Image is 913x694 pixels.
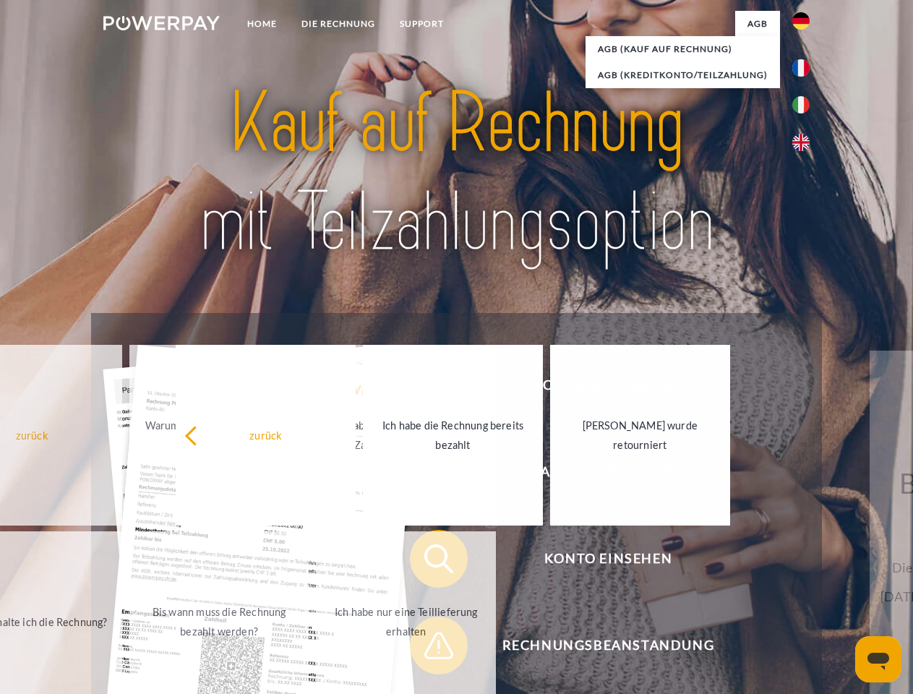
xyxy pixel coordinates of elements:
[586,36,780,62] a: AGB (Kauf auf Rechnung)
[792,12,810,30] img: de
[138,416,301,455] div: Warum habe ich eine Rechnung erhalten?
[325,602,487,641] div: Ich habe nur eine Teillieferung erhalten
[103,16,220,30] img: logo-powerpay-white.svg
[586,62,780,88] a: AGB (Kreditkonto/Teilzahlung)
[792,96,810,113] img: it
[559,416,721,455] div: [PERSON_NAME] wurde retourniert
[387,11,456,37] a: SUPPORT
[792,59,810,77] img: fr
[138,69,775,277] img: title-powerpay_de.svg
[372,416,534,455] div: Ich habe die Rechnung bereits bezahlt
[410,530,786,588] button: Konto einsehen
[184,425,347,445] div: zurück
[235,11,289,37] a: Home
[855,636,901,682] iframe: Schaltfläche zum Öffnen des Messaging-Fensters
[431,530,785,588] span: Konto einsehen
[792,134,810,151] img: en
[410,617,786,674] button: Rechnungsbeanstandung
[138,602,301,641] div: Bis wann muss die Rechnung bezahlt werden?
[735,11,780,37] a: agb
[431,617,785,674] span: Rechnungsbeanstandung
[289,11,387,37] a: DIE RECHNUNG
